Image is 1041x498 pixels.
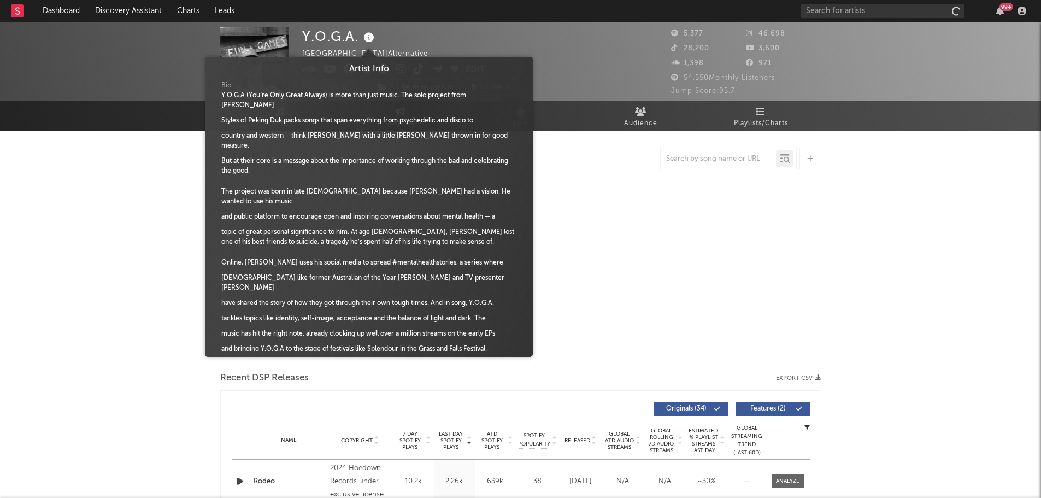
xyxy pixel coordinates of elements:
[746,60,772,67] span: 971
[302,27,377,45] div: Y.O.G.A.
[519,476,557,487] div: 38
[646,427,677,454] span: Global Rolling 7D Audio Streams
[689,427,719,454] span: Estimated % Playlist Streams Last Day
[661,155,776,163] input: Search by song name or URL
[734,117,788,130] span: Playlists/Charts
[671,30,703,37] span: 5,377
[254,436,325,444] div: Name
[478,476,513,487] div: 639k
[221,314,486,324] div: tackles topics like identity, self-image, acceptance and the balance of light and dark. The
[221,329,495,339] div: music has hit the right note, already clocking up well over a million streams on the early EPs
[221,258,503,268] div: Online, [PERSON_NAME] uses his social media to spread #mentalhealthstories, a series where
[999,3,1013,11] div: 99 +
[221,81,231,91] span: Bio
[221,212,495,222] div: and public platform to encourage open and inspiring conversations about mental health — a
[302,48,440,61] div: [GEOGRAPHIC_DATA] | Alternative
[671,60,704,67] span: 1,398
[701,101,821,131] a: Playlists/Charts
[478,431,507,450] span: ATD Spotify Plays
[221,187,516,207] div: The project was born in late [DEMOGRAPHIC_DATA] because [PERSON_NAME] had a vision. He wanted to ...
[671,45,709,52] span: 28,200
[221,91,516,110] div: Y.O.G.A (You’re Only Great Always) is more than just music. The solo project from [PERSON_NAME]
[743,406,793,412] span: Features ( 2 )
[437,431,466,450] span: Last Day Spotify Plays
[396,476,431,487] div: 10.2k
[746,45,780,52] span: 3,600
[396,431,425,450] span: 7 Day Spotify Plays
[221,156,516,176] div: But at their core is a message about the importance of working through the bad and celebrating th...
[581,101,701,131] a: Audience
[689,476,725,487] div: ~ 30 %
[213,62,525,75] div: Artist Info
[604,431,634,450] span: Global ATD Audio Streams
[646,476,683,487] div: N/A
[746,30,785,37] span: 46,698
[562,476,599,487] div: [DATE]
[564,437,590,444] span: Released
[254,476,325,487] a: Rodeo
[654,402,728,416] button: Originals(34)
[731,424,763,457] div: Global Streaming Trend (Last 60D)
[671,74,775,81] span: 54,550 Monthly Listeners
[341,437,373,444] span: Copyright
[671,87,735,95] span: Jump Score: 95.7
[221,116,473,126] div: Styles of Peking Duk packs songs that span everything from psychedelic and disco to
[776,375,821,382] button: Export CSV
[736,402,810,416] button: Features(2)
[220,372,309,385] span: Recent DSP Releases
[801,4,964,18] input: Search for artists
[221,344,487,354] div: and bringing Y.O.G.A to the stage of festivals like Splendour in the Grass and Falls Festival.
[604,476,641,487] div: N/A
[437,476,472,487] div: 2.26k
[624,117,657,130] span: Audience
[221,131,516,151] div: country and western – think [PERSON_NAME] with a little [PERSON_NAME] thrown in for good measure.
[518,432,550,448] span: Spotify Popularity
[996,7,1004,15] button: 99+
[661,406,711,412] span: Originals ( 34 )
[221,298,494,308] div: have shared the story of how they got through their own tough times. And in song, Y.O.G.A.
[221,273,516,293] div: [DEMOGRAPHIC_DATA] like former Australian of the Year [PERSON_NAME] and TV presenter [PERSON_NAME]
[221,227,516,247] div: topic of great personal significance to him. At age [DEMOGRAPHIC_DATA], [PERSON_NAME] lost one of...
